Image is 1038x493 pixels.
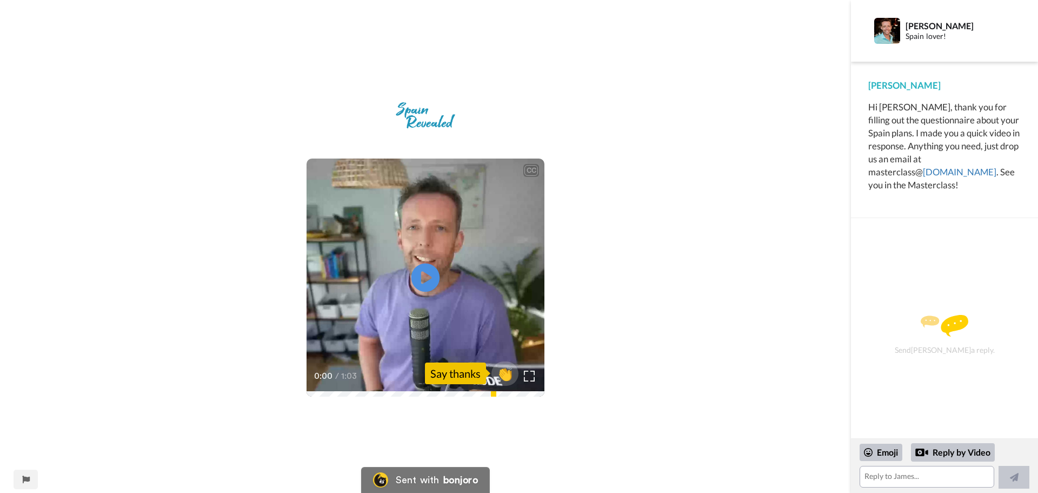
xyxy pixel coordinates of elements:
[906,21,1020,31] div: [PERSON_NAME]
[361,467,490,493] a: Bonjoro LogoSent withbonjoro
[868,79,1021,92] div: [PERSON_NAME]
[868,101,1021,192] div: Hi [PERSON_NAME], thank you for filling out the questionnaire about your Spain plans. I made you ...
[341,370,360,383] span: 1:03
[915,446,928,459] div: Reply by Video
[874,18,900,44] img: Profile Image
[425,363,486,384] div: Say thanks
[443,475,478,485] div: bonjoro
[491,365,518,382] span: 👏
[921,315,968,337] img: message.svg
[860,444,902,461] div: Emoji
[866,237,1023,433] div: Send [PERSON_NAME] a reply.
[911,443,995,462] div: Reply by Video
[491,361,518,386] button: 👏
[314,370,333,383] span: 0:00
[396,475,439,485] div: Sent with
[387,94,464,137] img: 06906c8b-eeae-4fc1-9b3e-93850d61b61a
[524,165,538,176] div: CC
[335,370,339,383] span: /
[373,472,388,488] img: Bonjoro Logo
[923,166,996,178] a: [DOMAIN_NAME]
[906,32,1020,41] div: Spain lover!
[524,371,535,382] img: Full screen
